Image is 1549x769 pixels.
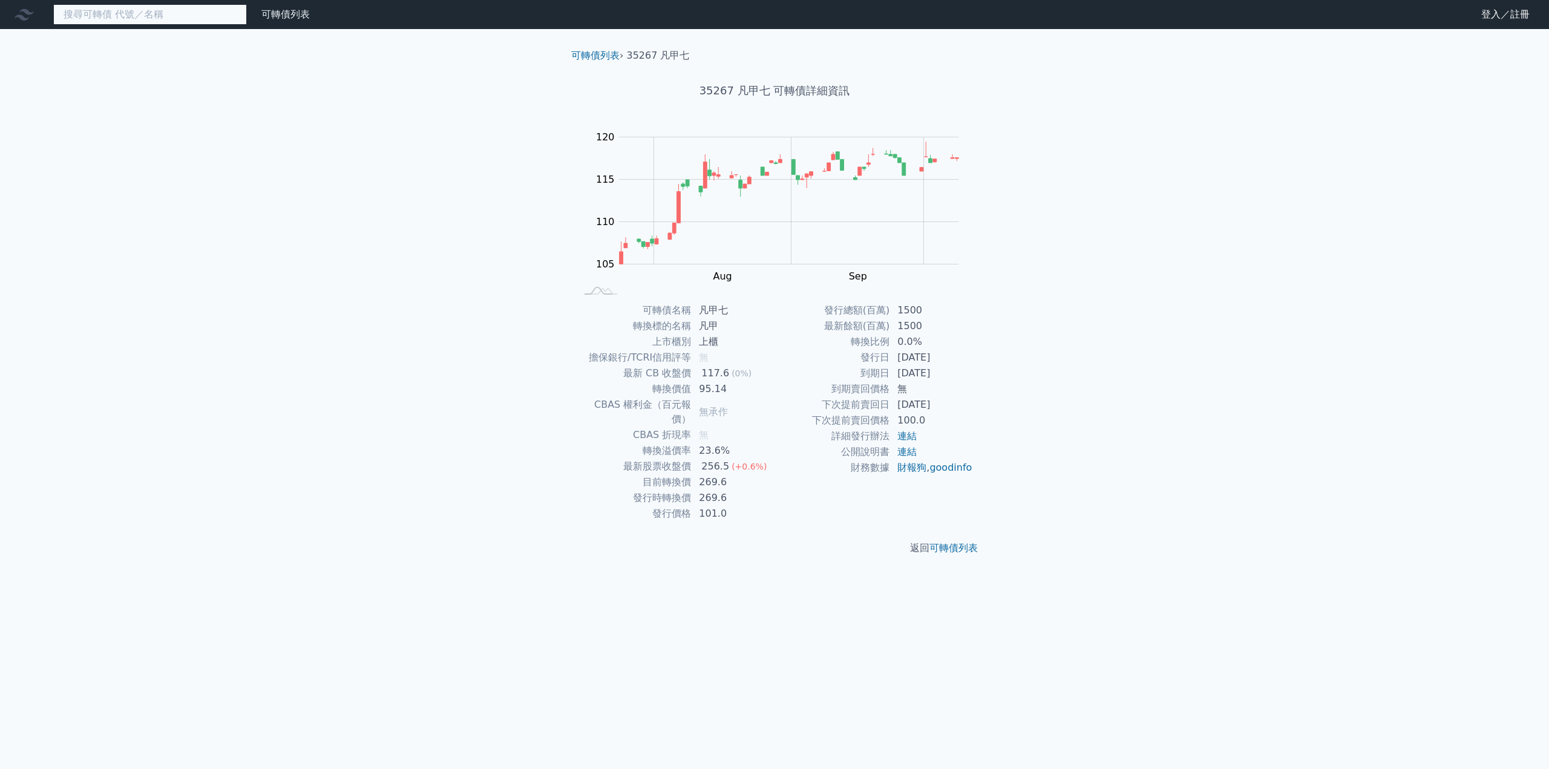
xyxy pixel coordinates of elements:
[774,381,890,397] td: 到期賣回價格
[713,270,732,282] tspan: Aug
[576,350,692,365] td: 擔保銀行/TCRI信用評等
[699,352,709,363] span: 無
[774,444,890,460] td: 公開說明書
[596,174,615,185] tspan: 115
[576,474,692,490] td: 目前轉換價
[692,334,774,350] td: 上櫃
[699,459,732,474] div: 256.5
[890,413,973,428] td: 100.0
[699,429,709,440] span: 無
[929,542,978,554] a: 可轉債列表
[692,506,774,522] td: 101.0
[571,48,623,63] li: ›
[576,334,692,350] td: 上市櫃別
[590,131,977,282] g: Chart
[897,462,926,473] a: 財報狗
[53,4,247,25] input: 搜尋可轉債 代號／名稱
[897,446,917,457] a: 連結
[774,460,890,476] td: 財務數據
[929,462,972,473] a: goodinfo
[732,368,752,378] span: (0%)
[571,50,620,61] a: 可轉債列表
[692,303,774,318] td: 凡甲七
[699,406,728,417] span: 無承作
[692,318,774,334] td: 凡甲
[576,443,692,459] td: 轉換溢價率
[890,318,973,334] td: 1500
[576,490,692,506] td: 發行時轉換價
[562,541,987,555] p: 返回
[774,303,890,318] td: 發行總額(百萬)
[261,8,310,20] a: 可轉債列表
[576,365,692,381] td: 最新 CB 收盤價
[732,462,767,471] span: (+0.6%)
[576,303,692,318] td: 可轉債名稱
[774,365,890,381] td: 到期日
[692,490,774,506] td: 269.6
[890,303,973,318] td: 1500
[849,270,867,282] tspan: Sep
[576,506,692,522] td: 發行價格
[897,430,917,442] a: 連結
[890,334,973,350] td: 0.0%
[890,365,973,381] td: [DATE]
[890,397,973,413] td: [DATE]
[576,381,692,397] td: 轉換價值
[596,131,615,143] tspan: 120
[692,443,774,459] td: 23.6%
[1472,5,1539,24] a: 登入／註冊
[576,459,692,474] td: 最新股票收盤價
[774,350,890,365] td: 發行日
[774,334,890,350] td: 轉換比例
[890,350,973,365] td: [DATE]
[596,258,615,270] tspan: 105
[576,318,692,334] td: 轉換標的名稱
[576,397,692,427] td: CBAS 權利金（百元報價）
[774,428,890,444] td: 詳細發行辦法
[576,427,692,443] td: CBAS 折現率
[774,413,890,428] td: 下次提前賣回價格
[620,142,959,264] g: Series
[699,366,732,381] div: 117.6
[692,381,774,397] td: 95.14
[562,82,987,99] h1: 35267 凡甲七 可轉債詳細資訊
[596,216,615,227] tspan: 110
[890,460,973,476] td: ,
[627,48,690,63] li: 35267 凡甲七
[692,474,774,490] td: 269.6
[890,381,973,397] td: 無
[774,318,890,334] td: 最新餘額(百萬)
[774,397,890,413] td: 下次提前賣回日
